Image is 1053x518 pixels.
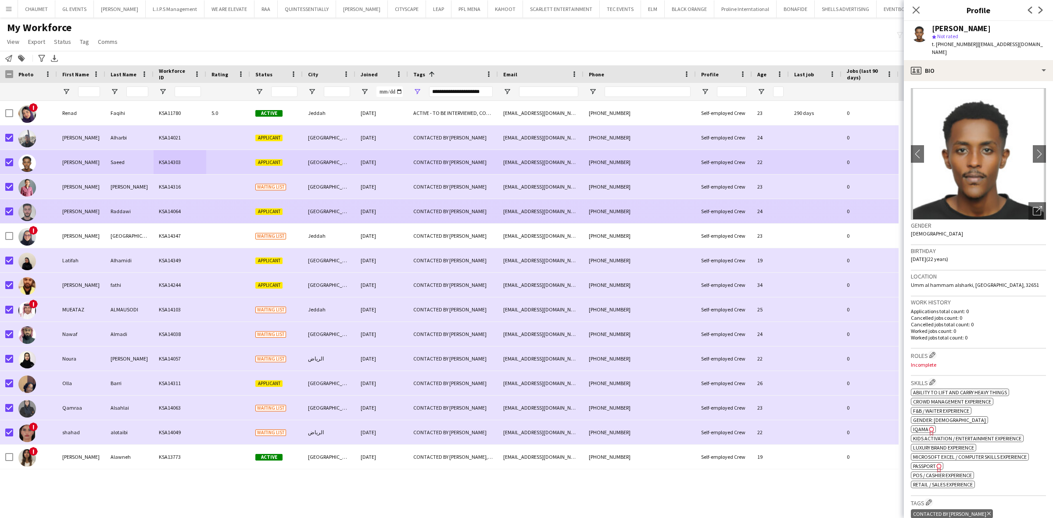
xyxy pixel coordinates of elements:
div: Self-employed Crew [696,371,752,395]
div: Alhamidi [105,248,154,272]
button: LEAP [426,0,451,18]
div: [EMAIL_ADDRESS][DOMAIN_NAME] [498,371,584,395]
span: t. [PHONE_NUMBER] [932,41,978,47]
div: KSA14349 [154,248,206,272]
div: shahad [57,420,105,444]
h3: Work history [911,298,1046,306]
button: Open Filter Menu [159,88,167,96]
span: Rating [211,71,228,78]
button: Open Filter Menu [701,88,709,96]
app-action-btn: Add to tag [16,53,27,64]
div: Faqihi [105,101,154,125]
img: Qamraa Alsahlai [18,400,36,418]
span: Joined [361,71,378,78]
div: [GEOGRAPHIC_DATA] [303,445,355,469]
div: 25 [752,297,789,322]
div: Self-employed Crew [696,101,752,125]
div: 0 [842,273,899,297]
div: [EMAIL_ADDRESS][DOMAIN_NAME] [498,101,584,125]
div: [EMAIL_ADDRESS][DOMAIN_NAME] [498,396,584,420]
p: Cancelled jobs count: 0 [911,314,1046,321]
div: [DATE] [355,224,408,248]
div: KSA14103 [154,297,206,322]
app-action-btn: Notify workforce [4,53,14,64]
button: SHELLS ADVERTISING [815,0,877,18]
span: Last Name [111,71,136,78]
div: Alharbi [105,125,154,150]
div: 0 [842,150,899,174]
button: Open Filter Menu [589,88,597,96]
div: Jeddah [303,224,355,248]
button: WE ARE ELEVATE [204,0,254,18]
div: 24 [752,199,789,223]
div: CONTACTED BY [PERSON_NAME] [408,175,498,199]
span: Gender: [DEMOGRAPHIC_DATA] [913,417,986,423]
div: [GEOGRAPHIC_DATA] [303,150,355,174]
span: ! [29,103,38,112]
span: Not rated [937,33,958,39]
input: Profile Filter Input [717,86,747,97]
div: [PHONE_NUMBER] [584,445,696,469]
div: 290 days [789,101,842,125]
img: Abdulrahman Alharbi [18,130,36,147]
p: Worked jobs total count: 0 [911,334,1046,341]
span: ! [29,300,38,308]
input: Phone Filter Input [605,86,691,97]
div: [GEOGRAPHIC_DATA] [303,371,355,395]
button: BONAFIDE [777,0,815,18]
h3: Birthday [911,247,1046,255]
div: [DATE] [355,199,408,223]
img: Jana Jambi [18,228,36,246]
span: F&B / Waiter experience [913,407,969,414]
div: [EMAIL_ADDRESS][DOMAIN_NAME] [498,420,584,444]
h3: Profile [904,4,1053,16]
div: Self-employed Crew [696,224,752,248]
app-action-btn: Advanced filters [36,53,47,64]
div: [PERSON_NAME] [105,175,154,199]
span: Status [255,71,272,78]
div: Self-employed Crew [696,199,752,223]
div: Self-employed Crew [696,347,752,371]
img: MUEATAZ ALMAUSODI [18,302,36,319]
img: Olla Barri [18,375,36,393]
div: 24 [752,125,789,150]
div: [PHONE_NUMBER] [584,125,696,150]
app-action-btn: Export XLSX [49,53,60,64]
div: [PHONE_NUMBER] [584,199,696,223]
div: [DATE] [355,150,408,174]
div: 0 [842,445,899,469]
div: CONTACTED BY [PERSON_NAME] [408,396,498,420]
div: [GEOGRAPHIC_DATA] [303,175,355,199]
div: 0 [842,199,899,223]
div: [GEOGRAPHIC_DATA] [303,125,355,150]
div: [PHONE_NUMBER] [584,224,696,248]
p: Worked jobs count: 0 [911,328,1046,334]
span: Waiting list [255,429,286,436]
div: MUEATAZ [57,297,105,322]
div: [PERSON_NAME] [57,199,105,223]
button: PFL MENA [451,0,488,18]
span: Waiting list [255,405,286,411]
div: CONTACTED BY [PERSON_NAME] [408,224,498,248]
input: Status Filter Input [271,86,297,97]
div: KSA14303 [154,150,206,174]
span: Status [54,38,71,46]
a: View [4,36,23,47]
div: [EMAIL_ADDRESS][DOMAIN_NAME] [498,297,584,322]
div: 0 [842,101,899,125]
div: CONTACTED BY [PERSON_NAME] [408,273,498,297]
span: Active [255,110,283,117]
div: CONTACTED BY [PERSON_NAME] [408,248,498,272]
span: Waiting list [255,233,286,239]
span: Tag [80,38,89,46]
div: [DATE] [355,322,408,346]
button: QUINTESSENTIALLY [278,0,336,18]
button: L.I.P.S Management [146,0,204,18]
div: Self-employed Crew [696,297,752,322]
div: [PERSON_NAME] [105,347,154,371]
span: Jobs (last 90 days) [847,68,883,81]
div: [PHONE_NUMBER] [584,347,696,371]
img: Abdurahman Saeed [18,154,36,172]
span: City [308,71,318,78]
h3: Skills [911,378,1046,387]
